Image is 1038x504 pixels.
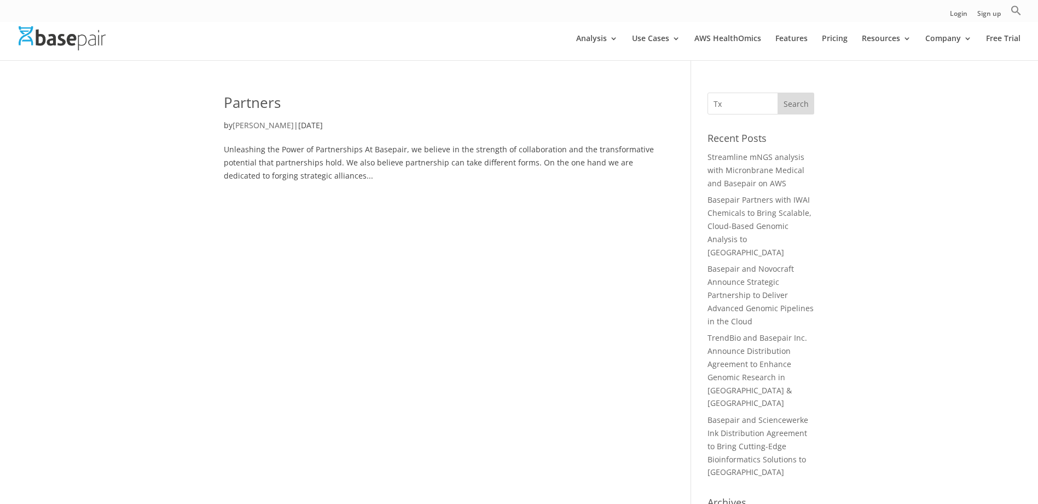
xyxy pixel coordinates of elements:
[925,35,972,60] a: Company
[576,35,618,60] a: Analysis
[632,35,680,60] a: Use Cases
[708,333,807,408] a: TrendBio and Basepair Inc. Announce Distribution Agreement to Enhance Genomic Research in [GEOGRA...
[1011,5,1022,22] a: Search Icon Link
[977,10,1001,22] a: Sign up
[986,35,1020,60] a: Free Trial
[224,119,659,140] p: by |
[708,415,808,477] a: Basepair and Sciencewerke Ink Distribution Agreement to Bring Cutting-Edge Bioinformatics Solutio...
[862,35,911,60] a: Resources
[1011,5,1022,16] svg: Search
[694,35,761,60] a: AWS HealthOmics
[233,120,294,130] a: [PERSON_NAME]
[224,93,659,182] article: Unleashing the Power of Partnerships At Basepair, we believe in the strength of collaboration and...
[224,93,281,112] a: Partners
[298,120,323,130] span: [DATE]
[708,152,804,188] a: Streamline mNGS analysis with Micronbrane Medical and Basepair on AWS
[775,35,808,60] a: Features
[708,131,814,151] h4: Recent Posts
[19,26,106,50] img: Basepair
[708,264,814,326] a: Basepair and Novocraft Announce Strategic Partnership to Deliver Advanced Genomic Pipelines in th...
[950,10,967,22] a: Login
[822,35,848,60] a: Pricing
[708,194,811,257] a: Basepair Partners with IWAI Chemicals to Bring Scalable, Cloud-Based Genomic Analysis to [GEOGRAP...
[778,93,815,114] input: Search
